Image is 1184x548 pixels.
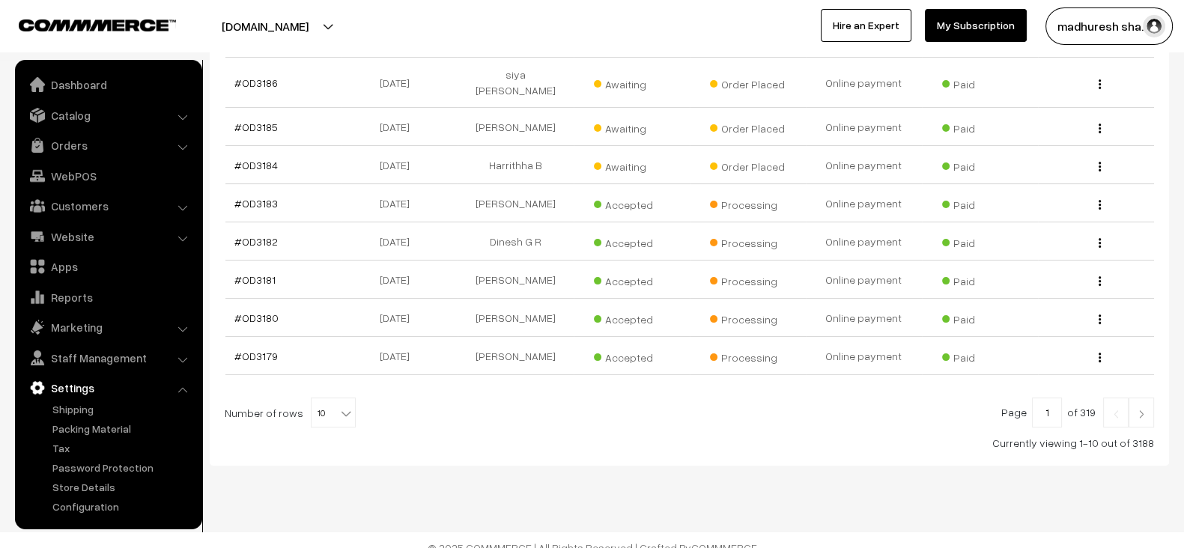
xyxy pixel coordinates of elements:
[594,308,669,327] span: Accepted
[341,146,458,184] td: [DATE]
[806,108,922,146] td: Online payment
[225,435,1154,451] div: Currently viewing 1-10 out of 3188
[806,58,922,108] td: Online payment
[942,270,1017,289] span: Paid
[458,337,574,375] td: [PERSON_NAME]
[311,398,356,427] span: 10
[19,19,176,31] img: COMMMERCE
[234,350,278,362] a: #OD3179
[942,73,1017,92] span: Paid
[49,421,197,436] a: Packing Material
[458,108,574,146] td: [PERSON_NAME]
[19,344,197,371] a: Staff Management
[594,193,669,213] span: Accepted
[19,253,197,280] a: Apps
[710,346,785,365] span: Processing
[458,58,574,108] td: siya [PERSON_NAME]
[341,184,458,222] td: [DATE]
[19,102,197,129] a: Catalog
[942,308,1017,327] span: Paid
[341,299,458,337] td: [DATE]
[312,398,355,428] span: 10
[458,299,574,337] td: [PERSON_NAME]
[234,235,278,248] a: #OD3182
[19,314,197,341] a: Marketing
[458,222,574,261] td: Dinesh G R
[942,117,1017,136] span: Paid
[234,311,279,324] a: #OD3180
[806,299,922,337] td: Online payment
[594,73,669,92] span: Awaiting
[710,308,785,327] span: Processing
[1045,7,1173,45] button: madhuresh sha…
[925,9,1027,42] a: My Subscription
[19,284,197,311] a: Reports
[234,273,276,286] a: #OD3181
[341,261,458,299] td: [DATE]
[1067,406,1096,418] span: of 319
[710,73,785,92] span: Order Placed
[341,108,458,146] td: [DATE]
[49,440,197,456] a: Tax
[19,162,197,189] a: WebPOS
[234,197,278,210] a: #OD3183
[234,121,278,133] a: #OD3185
[49,460,197,475] a: Password Protection
[1143,15,1165,37] img: user
[942,155,1017,174] span: Paid
[19,223,197,250] a: Website
[19,132,197,159] a: Orders
[341,337,458,375] td: [DATE]
[806,261,922,299] td: Online payment
[942,231,1017,251] span: Paid
[1099,314,1101,324] img: Menu
[1135,410,1148,418] img: Right
[169,7,361,45] button: [DOMAIN_NAME]
[1099,124,1101,133] img: Menu
[806,222,922,261] td: Online payment
[806,337,922,375] td: Online payment
[1001,406,1027,418] span: Page
[806,146,922,184] td: Online payment
[234,76,278,89] a: #OD3186
[1099,238,1101,248] img: Menu
[1109,410,1123,418] img: Left
[942,193,1017,213] span: Paid
[594,346,669,365] span: Accepted
[49,401,197,417] a: Shipping
[458,146,574,184] td: Harrithha B
[19,71,197,98] a: Dashboard
[458,184,574,222] td: [PERSON_NAME]
[19,192,197,219] a: Customers
[1099,276,1101,286] img: Menu
[594,231,669,251] span: Accepted
[225,405,303,421] span: Number of rows
[1099,162,1101,171] img: Menu
[710,193,785,213] span: Processing
[234,159,278,171] a: #OD3184
[710,270,785,289] span: Processing
[49,479,197,495] a: Store Details
[19,374,197,401] a: Settings
[1099,200,1101,210] img: Menu
[1099,79,1101,89] img: Menu
[806,184,922,222] td: Online payment
[594,155,669,174] span: Awaiting
[594,117,669,136] span: Awaiting
[821,9,911,42] a: Hire an Expert
[1099,353,1101,362] img: Menu
[710,117,785,136] span: Order Placed
[341,58,458,108] td: [DATE]
[710,155,785,174] span: Order Placed
[942,346,1017,365] span: Paid
[49,499,197,514] a: Configuration
[710,231,785,251] span: Processing
[594,270,669,289] span: Accepted
[19,15,150,33] a: COMMMERCE
[458,261,574,299] td: [PERSON_NAME]
[341,222,458,261] td: [DATE]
